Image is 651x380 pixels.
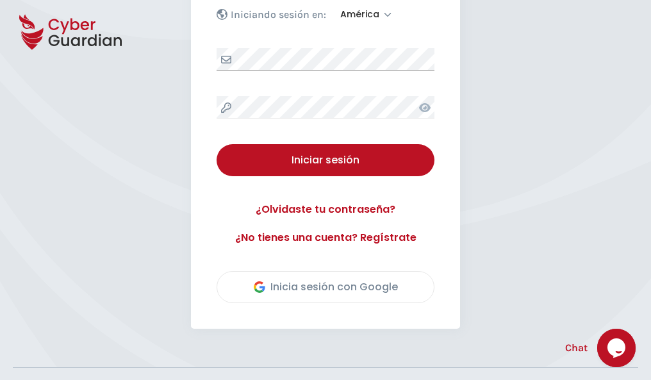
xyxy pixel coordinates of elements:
span: Chat [565,340,588,356]
div: Inicia sesión con Google [254,279,398,295]
iframe: chat widget [597,329,638,367]
button: Inicia sesión con Google [217,271,434,303]
a: ¿Olvidaste tu contraseña? [217,202,434,217]
div: Iniciar sesión [226,153,425,168]
a: ¿No tienes una cuenta? Regístrate [217,230,434,245]
button: Iniciar sesión [217,144,434,176]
